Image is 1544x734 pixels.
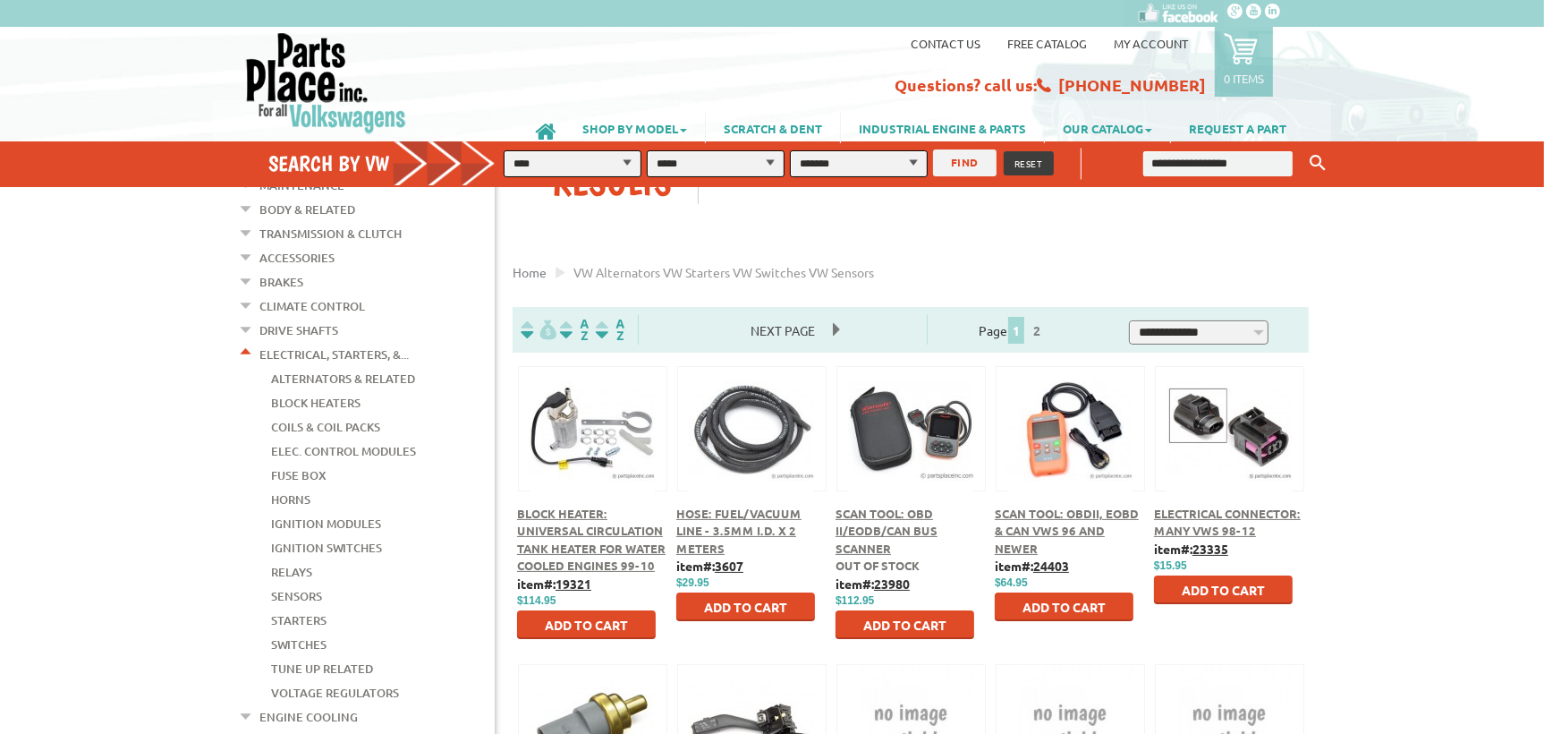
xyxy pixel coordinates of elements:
img: Sort by Headline [556,320,592,340]
a: 0 items [1215,27,1273,97]
img: Parts Place Inc! [244,31,408,134]
a: Home [513,264,547,280]
a: Electrical, Starters, &... [259,343,409,366]
a: Body & Related [259,198,355,221]
button: Add to Cart [517,610,656,639]
a: INDUSTRIAL ENGINE & PARTS [841,113,1044,143]
span: Next Page [733,317,833,344]
a: Ignition Switches [271,536,382,559]
span: Add to Cart [704,599,787,615]
a: Elec. Control Modules [271,440,416,463]
button: FIND [933,149,997,176]
a: Next Page [733,322,833,338]
a: Voltage Regulators [271,681,399,704]
a: Brakes [259,270,303,294]
a: Horns [271,488,310,511]
a: Hose: Fuel/Vacuum Line - 3.5mm I.D. x 2 meters [676,506,802,556]
a: Ignition Modules [271,512,381,535]
a: Block Heater: Universal Circulation Tank Heater For Water Cooled Engines 99-10 [517,506,666,574]
button: Add to Cart [676,593,815,621]
span: $64.95 [995,576,1028,589]
u: 3607 [715,558,743,574]
u: 19321 [556,576,591,592]
p: 0 items [1224,71,1264,86]
a: Electrical Connector: Many VWs 98-12 [1154,506,1301,539]
div: Page [927,315,1098,345]
a: Scan Tool: OBDII, EOBD & CAN VWs 96 and Newer [995,506,1139,556]
span: Add to Cart [1022,599,1106,615]
button: Add to Cart [836,610,974,639]
a: REQUEST A PART [1171,113,1304,143]
a: Accessories [259,246,335,269]
h4: Search by VW [268,150,513,176]
a: OUR CATALOG [1045,113,1170,143]
button: RESET [1004,151,1054,175]
span: $15.95 [1154,559,1187,572]
b: item#: [995,558,1069,574]
span: $114.95 [517,594,556,607]
u: 23980 [874,576,910,592]
b: item#: [676,558,743,574]
span: 1 [1008,317,1024,344]
a: Transmission & Clutch [259,222,402,245]
button: Add to Cart [995,593,1133,621]
span: Add to Cart [1182,582,1265,598]
b: item#: [1154,541,1228,557]
a: Tune Up Related [271,657,373,680]
a: Free Catalog [1007,36,1087,51]
a: SHOP BY MODEL [564,113,705,143]
a: Scan Tool: OBD II/EODB/CAN bus Scanner [836,506,937,556]
a: SCRATCH & DENT [706,113,840,143]
button: Add to Cart [1154,576,1293,604]
a: Switches [271,633,327,656]
span: RESET [1014,157,1043,170]
a: Engine Cooling [259,705,358,729]
u: 23335 [1192,541,1228,557]
img: filterpricelow.svg [521,320,556,340]
u: 24403 [1033,558,1069,574]
a: Coils & Coil Packs [271,415,380,439]
span: Add to Cart [863,617,946,633]
a: Climate Control [259,294,365,318]
a: Fuse Box [271,464,327,487]
img: Sort by Sales Rank [592,320,628,340]
a: Drive Shafts [259,319,338,342]
a: 2 [1029,322,1045,338]
span: $112.95 [836,594,874,607]
b: item#: [836,576,910,592]
button: Keyword Search [1304,149,1331,178]
span: VW alternators VW starters VW switches VW sensors [573,264,874,280]
a: My Account [1114,36,1188,51]
span: Out of stock [836,558,920,573]
b: item#: [517,576,591,592]
span: $29.95 [676,576,709,589]
a: Sensors [271,585,322,608]
a: Block Heaters [271,391,361,414]
span: Add to Cart [545,617,628,633]
a: Relays [271,560,312,584]
a: Alternators & Related [271,367,415,390]
a: Starters [271,609,327,632]
a: Contact us [911,36,980,51]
